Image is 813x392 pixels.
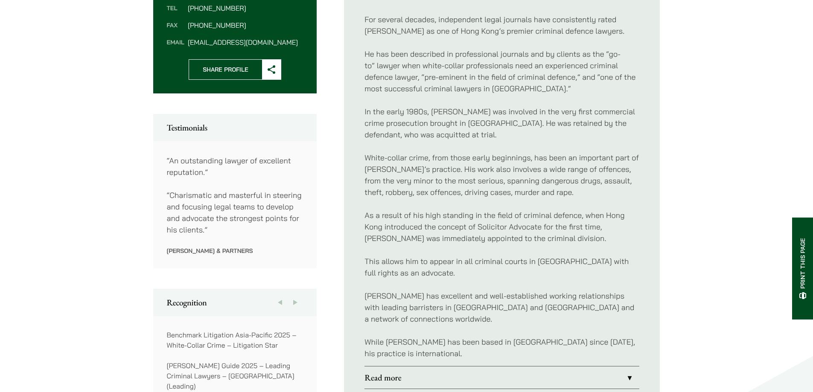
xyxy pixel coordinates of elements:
[188,39,303,46] dd: [EMAIL_ADDRESS][DOMAIN_NAME]
[167,39,184,46] dt: Email
[364,336,639,359] p: While [PERSON_NAME] has been based in [GEOGRAPHIC_DATA] since [DATE], his practice is international.
[188,22,303,29] dd: [PHONE_NUMBER]
[364,366,639,389] a: Read more
[167,122,303,133] h2: Testimonials
[167,360,303,391] p: [PERSON_NAME] Guide 2025 – Leading Criminal Lawyers – [GEOGRAPHIC_DATA] (Leading)
[167,247,303,255] p: [PERSON_NAME] & Partners
[364,106,639,140] p: In the early 1980s, [PERSON_NAME] was involved in the very first commercial crime prosecution bro...
[167,22,184,39] dt: Fax
[167,297,303,308] h2: Recognition
[364,209,639,244] p: As a result of his high standing in the field of criminal defence, when Hong Kong introduced the ...
[167,155,303,178] p: “An outstanding lawyer of excellent reputation.”
[188,5,303,12] dd: [PHONE_NUMBER]
[167,189,303,235] p: “Charismatic and masterful in steering and focusing legal teams to develop and advocate the stron...
[189,59,281,80] button: Share Profile
[364,290,639,325] p: [PERSON_NAME] has excellent and well-established working relationships with leading barristers in...
[364,152,639,198] p: White-collar crime, from those early beginnings, has been an important part of [PERSON_NAME]’s pr...
[189,60,262,79] span: Share Profile
[167,330,303,350] p: Benchmark Litigation Asia-Pacific 2025 – White-Collar Crime – Litigation Star
[364,256,639,279] p: This allows him to appear in all criminal courts in [GEOGRAPHIC_DATA] with full rights as an advo...
[364,48,639,94] p: He has been described in professional journals and by clients as the “go-to” lawyer when white-co...
[364,7,639,366] div: Profile
[167,5,184,22] dt: Tel
[364,14,639,37] p: For several decades, independent legal journals have consistently rated [PERSON_NAME] as one of H...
